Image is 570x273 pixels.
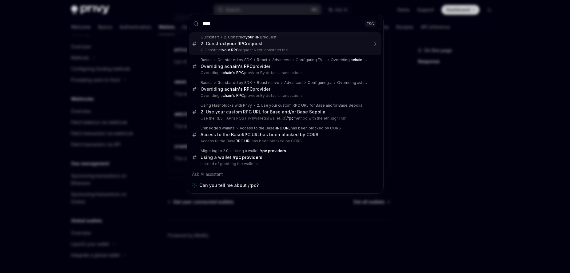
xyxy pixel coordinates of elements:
div: React native [257,80,279,85]
div: Using Flashblocks with Privy [201,103,252,108]
b: your RPC [227,41,246,46]
div: Advanced [272,57,291,62]
b: RPC URL [236,139,252,143]
div: Basics [201,80,213,85]
b: chain's RPC [223,70,244,75]
div: Using a wallet / [201,155,262,160]
div: 2. Construct request [201,41,263,46]
div: React [257,57,267,62]
p: Overriding a provider By default, transactions [201,93,369,98]
b: your RPC [245,35,262,39]
div: Overriding a provider [331,57,368,62]
b: RPC URL [242,132,260,137]
div: 2. Construct request [224,35,277,40]
div: Configuring EVM networks [296,57,326,62]
div: Get started by SDK [217,80,252,85]
b: /rpc [286,116,293,121]
b: chain's RPC [353,57,374,62]
b: RPC URL [275,126,291,130]
b: chain's RPC [227,86,253,92]
b: chain's RPC [227,64,253,69]
b: chain's RPC [223,93,244,98]
b: chain's RPC [359,80,381,85]
p: Use the REST API's POST /v1/wallets/[wallet_id] method with the eth_signTran [201,116,369,121]
p: 2. Construct request Next, construct the [201,48,369,53]
div: Basics [201,57,213,62]
p: Instead of grabbing the wallet's [201,161,369,166]
div: Overriding a provider [201,64,270,69]
div: Migrating to 2.0 [201,148,229,153]
div: Overriding a provider [201,86,270,92]
div: Access to the Base has been blocked by CORS [201,132,318,137]
div: Using a wallet / [233,148,286,153]
div: Embedded wallets [201,126,235,131]
p: Access to the Base has been blocked by CORS [201,139,369,144]
div: Overriding a provider [337,80,368,85]
div: Get started by SDK [217,57,252,62]
div: ESC [365,20,376,27]
b: rpc providers [261,148,286,153]
div: Ask AI assistant [189,169,381,180]
b: rpc providers [234,155,262,160]
div: 2. Use your custom RPC URL for Base and/or Base Sepolia [257,103,362,108]
div: Configuring EVM networks [308,80,333,85]
div: Quickstart [201,35,219,40]
p: Overriding a provider By default, transactions [201,70,369,75]
span: Can you tell me about /rpc? [199,182,259,188]
div: 2. Use your custom RPC URL for Base and/or Base Sepolia [201,109,325,115]
b: your RPC [222,48,239,52]
div: Advanced [284,80,303,85]
div: Access to the Base has been blocked by CORS [240,126,341,131]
